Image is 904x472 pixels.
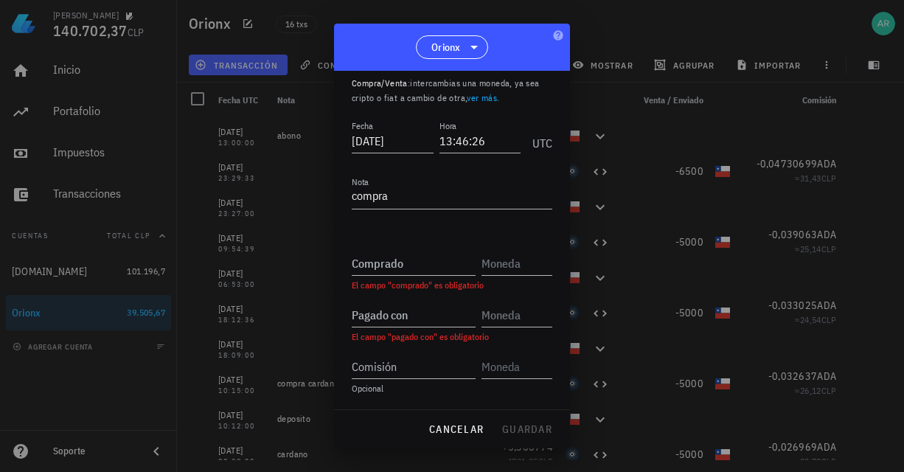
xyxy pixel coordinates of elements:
label: Hora [439,120,456,131]
p: : [352,76,552,105]
label: Fecha [352,120,373,131]
span: cancelar [428,423,484,436]
input: Moneda [481,355,549,378]
label: Nota [352,176,369,187]
div: Opcional [352,384,552,393]
input: Moneda [481,251,549,275]
div: El campo "pagado con" es obligatorio [352,333,552,341]
span: Compra/Venta [352,77,408,88]
div: UTC [526,120,552,157]
span: Orionx [431,40,461,55]
div: El campo "comprado" es obligatorio [352,281,552,290]
button: cancelar [423,416,490,442]
a: ver más [467,92,497,103]
input: Moneda [481,303,549,327]
span: intercambias una moneda, ya sea cripto o fiat a cambio de otra, . [352,77,540,103]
